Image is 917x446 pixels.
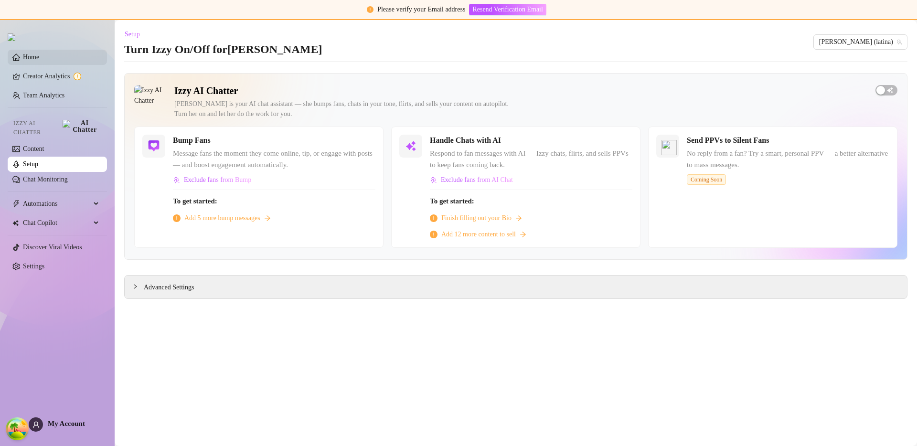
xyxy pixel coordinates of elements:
span: Add 12 more content to sell [441,229,516,240]
span: No reply from a fan? Try a smart, personal PPV — a better alternative to mass messages. [687,148,889,170]
span: thunderbolt [12,200,20,208]
div: [PERSON_NAME] is your AI chat assistant — she bumps fans, chats in your tone, flirts, and sells y... [174,99,868,119]
a: Home [23,53,39,61]
span: info-circle [430,231,437,238]
span: team [896,39,902,45]
strong: To get started: [173,197,217,205]
h2: Izzy AI Chatter [174,85,868,97]
span: collapsed [132,284,138,289]
span: exclamation-circle [367,6,373,13]
span: Finish filling out your Bio [441,213,512,223]
img: svg%3e [173,177,180,183]
span: My Account [48,420,85,427]
div: Please verify your Email address [377,4,465,15]
a: Settings [23,263,44,270]
img: svg%3e [148,140,160,152]
h5: Send PPVs to Silent Fans [687,135,769,146]
span: arrow-right [264,215,271,222]
div: collapsed [132,281,144,292]
a: Chat Monitoring [23,176,68,183]
span: arrow-right [515,215,522,222]
button: Setup [124,27,148,42]
a: Discover Viral Videos [23,244,82,251]
span: Advanced Settings [144,282,194,293]
span: info-circle [430,214,437,222]
img: AI Chatter [63,120,99,133]
span: arrow-right [520,231,526,238]
span: Exclude fans from Bump [184,176,251,184]
img: svg%3e [405,140,416,152]
img: logo.svg [8,33,15,41]
span: Message fans the moment they come online, tip, or engage with posts — and boost engagement automa... [173,148,375,170]
button: Exclude fans from Bump [173,172,252,188]
span: Respond to fan messages with AI — Izzy chats, flirts, and sells PPVs to keep fans coming back. [430,148,632,170]
span: Chat Copilot [23,215,91,231]
h5: Bump Fans [173,135,211,146]
span: Setup [125,31,140,38]
img: silent-fans-ppv.svg [661,140,677,155]
span: Exclude fans from AI Chat [441,176,513,184]
a: Content [23,145,44,152]
button: Resend Verification Email [469,4,546,15]
a: Team Analytics [23,92,64,99]
button: Open Tanstack query devtools [8,419,27,438]
img: Chat Copilot [12,220,19,226]
a: Creator Analytics exclamation-circle [23,69,99,84]
span: Izzy AI Chatter [13,119,59,137]
span: Coming Soon [687,174,726,185]
span: Carmen (latina) [819,35,902,49]
img: svg%3e [430,177,437,183]
span: user [32,421,40,428]
span: Add 5 more bump messages [184,213,260,223]
img: Izzy AI Chatter [134,85,167,117]
span: Automations [23,196,91,212]
strong: To get started: [430,197,474,205]
h3: Turn Izzy On/Off for [PERSON_NAME] [124,42,322,57]
a: Setup [23,160,38,168]
span: Resend Verification Email [472,6,543,13]
h5: Handle Chats with AI [430,135,501,146]
span: info-circle [173,214,181,222]
button: Exclude fans from AI Chat [430,172,513,188]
